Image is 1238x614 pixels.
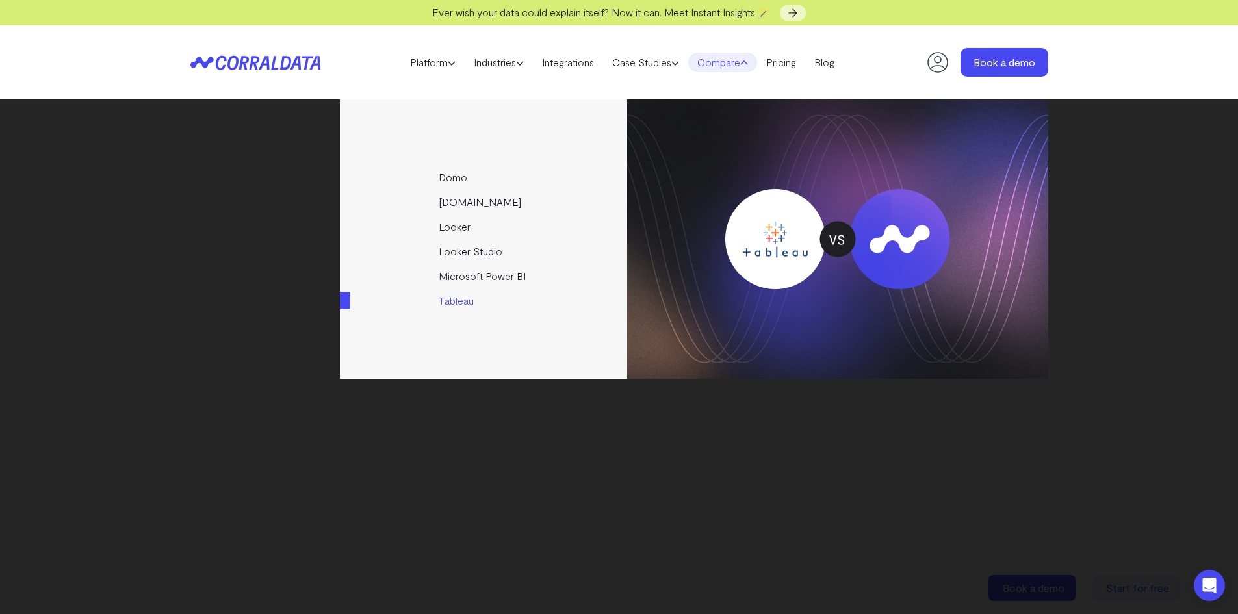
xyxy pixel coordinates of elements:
a: Domo [340,165,629,190]
span: Ever wish your data could explain itself? Now it can. Meet Instant Insights 🪄 [432,6,771,18]
a: Tableau [340,288,629,313]
a: [DOMAIN_NAME] [340,190,629,214]
a: Book a demo [961,48,1048,77]
a: Looker [340,214,629,239]
a: Looker Studio [340,239,629,264]
a: Pricing [757,53,805,72]
a: Case Studies [603,53,688,72]
div: Open Intercom Messenger [1194,570,1225,601]
a: Compare [688,53,757,72]
a: Platform [401,53,465,72]
a: Microsoft Power BI [340,264,629,288]
a: Integrations [533,53,603,72]
a: Industries [465,53,533,72]
a: Blog [805,53,844,72]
